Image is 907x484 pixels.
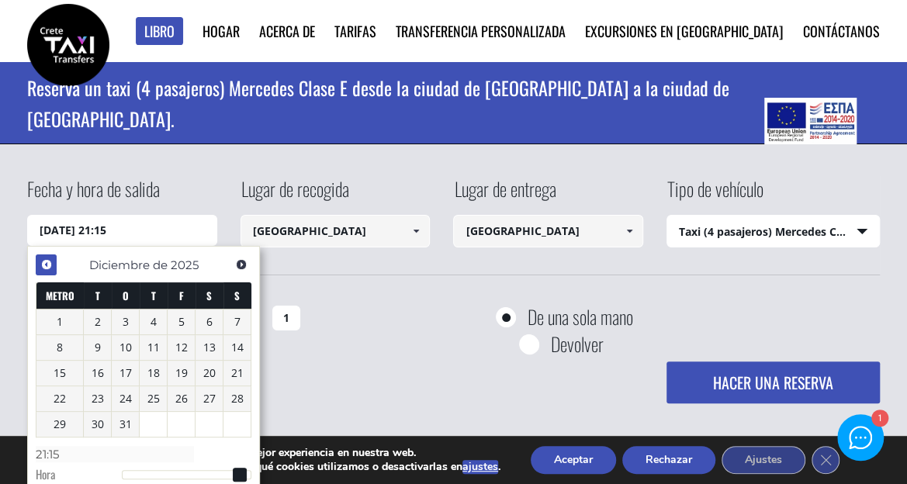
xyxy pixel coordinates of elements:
span: Viernes [179,288,184,303]
font: 16 [92,365,104,380]
button: Ajustes [722,446,805,474]
font: 25 [147,391,160,406]
button: Rechazar [622,446,715,474]
a: 21 [223,361,251,385]
button: Cerrar el banner de cookies del RGPD [812,446,839,474]
button: HACER UNA RESERVA [666,361,880,403]
font: . [498,459,500,474]
a: Excursiones en [GEOGRAPHIC_DATA] [585,21,784,41]
input: Seleccione el lugar de recogida [241,215,431,247]
a: 27 [196,386,223,411]
a: 29 [36,412,83,437]
a: 1 [36,309,83,334]
a: 18 [140,361,167,385]
font: 24 [119,391,132,406]
a: 9 [84,335,111,360]
a: Transferencia personalizada [396,21,566,41]
font: 12 [175,340,188,354]
font: 26 [175,391,188,406]
font: T [151,288,156,303]
a: 16 [84,361,111,385]
font: Aceptar [554,452,593,467]
font: 14 [231,340,244,354]
a: 8 [36,335,83,360]
font: Tipo de vehículo [667,175,763,202]
font: S [234,288,240,303]
a: Contáctanos [803,21,880,41]
a: 24 [112,386,139,411]
a: 19 [168,361,195,385]
a: 26 [168,386,195,411]
font: METRO [46,288,74,303]
font: ajustes [462,459,498,474]
span: Lunes [46,288,74,303]
a: Próximo [230,254,251,275]
font: 17 [119,365,132,380]
a: Acerca de [259,21,315,41]
a: 30 [84,412,111,437]
a: 31 [112,412,139,437]
a: Mostrar todos los artículos [403,215,429,247]
font: Puede obtener más información sobre qué cookies utilizamos o desactivarlas en [64,459,462,474]
font: 1 [57,314,63,329]
a: 13 [196,335,223,360]
a: 12 [168,335,195,360]
button: ajustes [462,460,498,474]
input: Seleccione el lugar de entrega [453,215,643,247]
a: 2 [84,309,111,334]
a: Traslados en taxi en Creta | Reserva un traslado en taxi desde Heraclión a La Canea | Traslados e... [27,35,109,51]
font: 19 [175,365,188,380]
span: Miércoles [123,288,129,303]
font: 15 [54,365,66,380]
a: Tarifas [334,21,376,41]
button: Aceptar [531,446,616,474]
font: 1 [878,413,881,425]
font: Ajustes [745,452,782,467]
font: HACER UNA RESERVA [713,371,833,394]
font: 31 [119,417,132,431]
font: Reserva un taxi (4 pasajeros) Mercedes Clase E desde la ciudad de [GEOGRAPHIC_DATA] a la ciudad d... [27,74,729,133]
font: Diciembre [89,258,150,272]
font: O [123,288,129,303]
a: Hogar [203,21,240,41]
a: 6 [196,309,223,334]
a: Libro [136,17,183,46]
span: Martes [95,288,100,303]
font: 4 [151,314,157,329]
a: 7 [223,309,251,334]
span: Domingo [234,288,240,303]
a: 20 [196,361,223,385]
font: De una sola mano [527,302,632,330]
font: 11 [147,340,160,354]
font: 20 [203,365,216,380]
a: Anterior [36,254,57,275]
font: Rechazar [646,452,692,467]
font: 27 [203,391,216,406]
font: 2 [95,314,101,329]
font: 10 [119,340,132,354]
span: Sábado [206,288,212,303]
a: 17 [112,361,139,385]
a: 15 [36,361,83,385]
a: 25 [140,386,167,411]
font: 21 [231,365,244,380]
font: 30 [92,417,104,431]
font: Lugar de entrega [454,175,556,202]
font: 28 [231,391,244,406]
font: F [179,288,184,303]
span: Jueves [151,288,156,303]
font: 5 [178,314,185,329]
font: Lugar de recogida [241,175,349,202]
a: 10 [112,335,139,360]
font: Fecha y hora de salida [27,175,160,202]
font: 23 [92,391,104,406]
a: 23 [84,386,111,411]
a: 11 [140,335,167,360]
font: 29 [54,417,66,431]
